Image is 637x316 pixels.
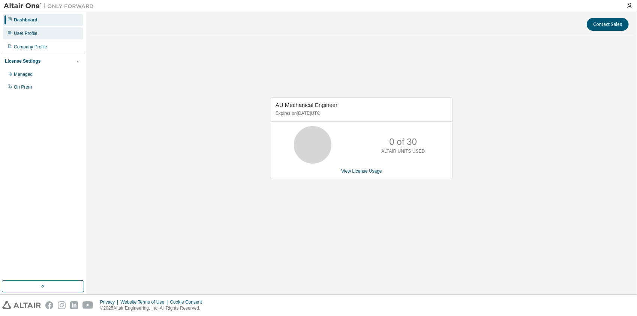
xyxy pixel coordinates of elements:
span: AU Mechanical Engineer [276,102,337,108]
img: linkedin.svg [70,301,78,309]
img: youtube.svg [82,301,93,309]
div: Cookie Consent [170,299,206,305]
div: Dashboard [14,17,37,23]
button: Contact Sales [587,18,629,31]
div: On Prem [14,84,32,90]
img: facebook.svg [45,301,53,309]
div: License Settings [5,58,40,64]
img: altair_logo.svg [2,301,41,309]
p: 0 of 30 [390,135,417,148]
img: Altair One [4,2,97,10]
a: View License Usage [341,169,382,174]
p: ALTAIR UNITS USED [381,148,425,155]
p: © 2025 Altair Engineering, Inc. All Rights Reserved. [100,305,207,311]
div: Company Profile [14,44,47,50]
div: Managed [14,71,33,77]
div: User Profile [14,30,37,36]
p: Expires on [DATE] UTC [276,110,446,117]
div: Website Terms of Use [120,299,170,305]
img: instagram.svg [58,301,66,309]
div: Privacy [100,299,120,305]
